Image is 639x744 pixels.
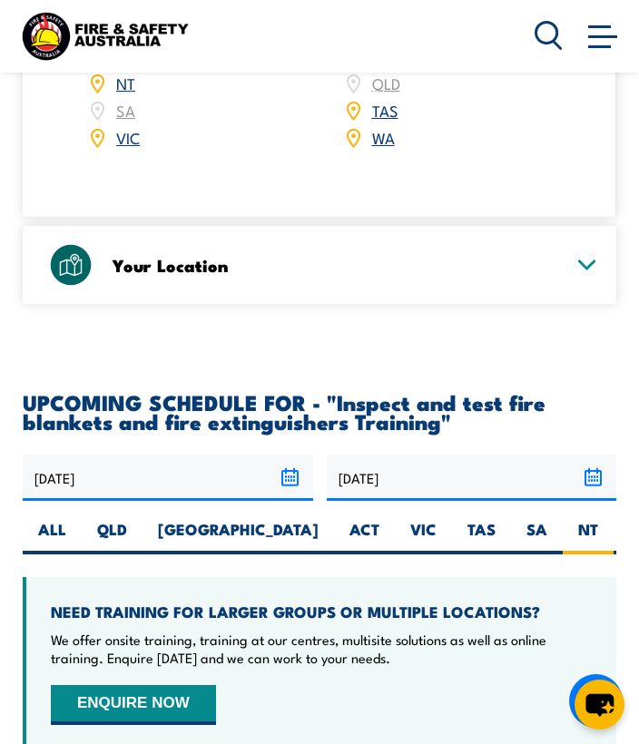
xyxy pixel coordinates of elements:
h3: Your Location [113,257,562,273]
label: VIC [395,519,452,554]
a: TAS [372,99,398,121]
label: SA [511,519,563,554]
p: We offer onsite training, training at our centres, multisite solutions as well as online training... [51,631,592,667]
a: NT [116,72,135,93]
input: From date [23,455,313,501]
h4: NEED TRAINING FOR LARGER GROUPS OR MULTIPLE LOCATIONS? [51,602,592,622]
label: QLD [82,519,143,554]
button: ENQUIRE NOW [51,685,216,725]
button: chat-button [575,680,624,729]
label: [GEOGRAPHIC_DATA] [143,519,334,554]
label: TAS [452,519,511,554]
a: WA [372,126,395,148]
label: NT [563,519,614,554]
input: To date [327,455,617,501]
h2: UPCOMING SCHEDULE FOR - "Inspect and test fire blankets and fire extinguishers Training" [23,392,616,430]
a: VIC [116,126,140,148]
label: ACT [334,519,395,554]
label: ALL [23,519,82,554]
